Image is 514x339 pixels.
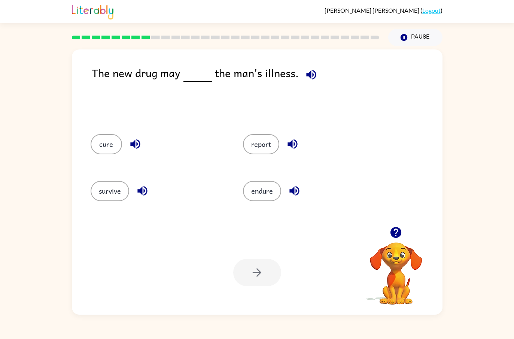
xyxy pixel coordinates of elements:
img: Literably [72,3,113,19]
button: Pause [388,29,442,46]
button: report [243,134,279,154]
video: Your browser must support playing .mp4 files to use Literably. Please try using another browser. [359,231,434,306]
span: [PERSON_NAME] [PERSON_NAME] [325,7,420,14]
div: The new drug may the man's illness. [92,64,442,119]
div: ( ) [325,7,442,14]
button: cure [91,134,122,154]
button: survive [91,181,129,201]
button: endure [243,181,281,201]
a: Logout [422,7,441,14]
